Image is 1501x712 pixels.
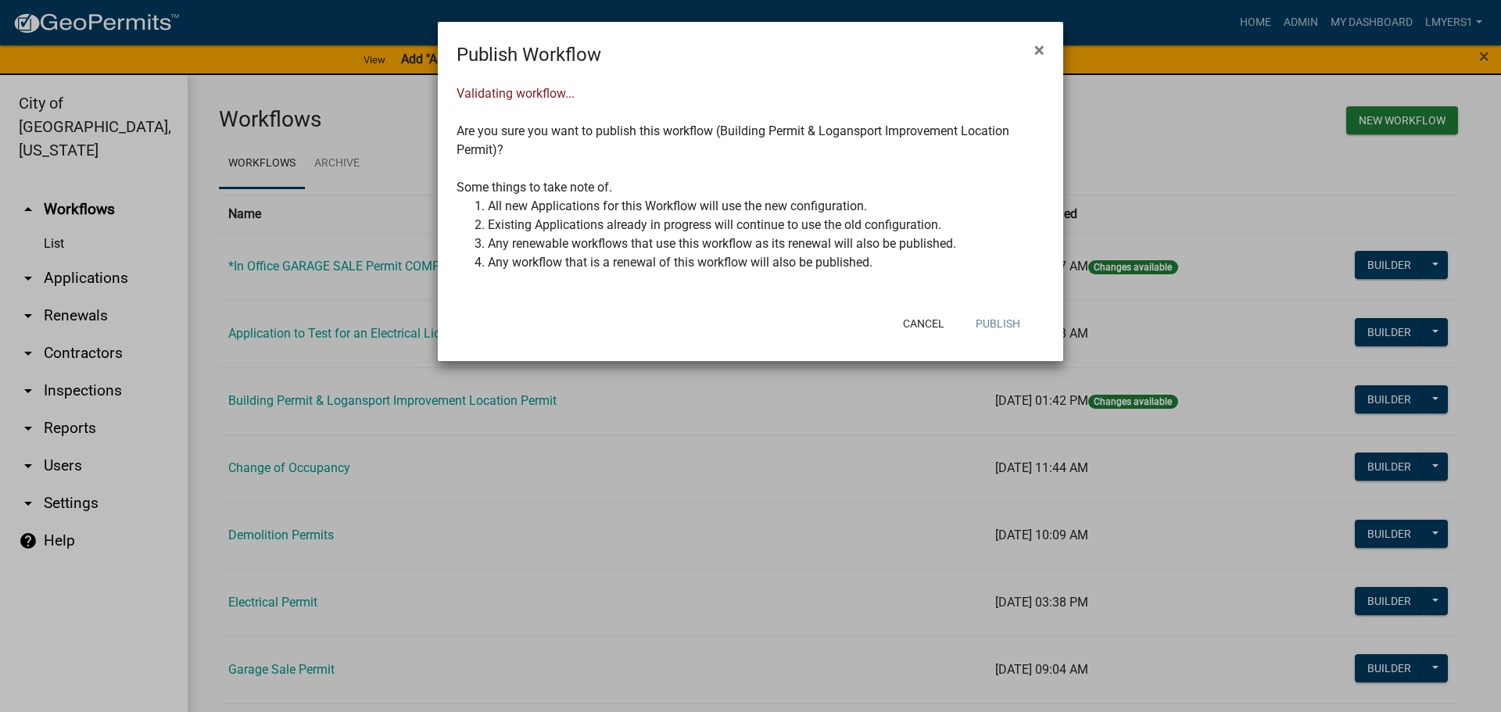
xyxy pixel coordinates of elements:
button: Publish [963,309,1033,338]
button: Cancel [890,309,957,338]
li: Any renewable workflows that use this workflow as its renewal will also be published. [488,234,1044,253]
li: All new Applications for this Workflow will use the new configuration. [488,197,1044,216]
li: Any workflow that is a renewal of this workflow will also be published. [488,253,1044,272]
h4: Publish Workflow [457,41,601,69]
button: Close [1022,28,1057,72]
span: × [1034,39,1044,61]
div: Some things to take note of. [457,178,1044,197]
div: Validating workflow... [457,84,1044,103]
div: Are you sure you want to publish this workflow (Building Permit & Logansport Improvement Location... [457,122,1044,159]
li: Existing Applications already in progress will continue to use the old configuration. [488,216,1044,234]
